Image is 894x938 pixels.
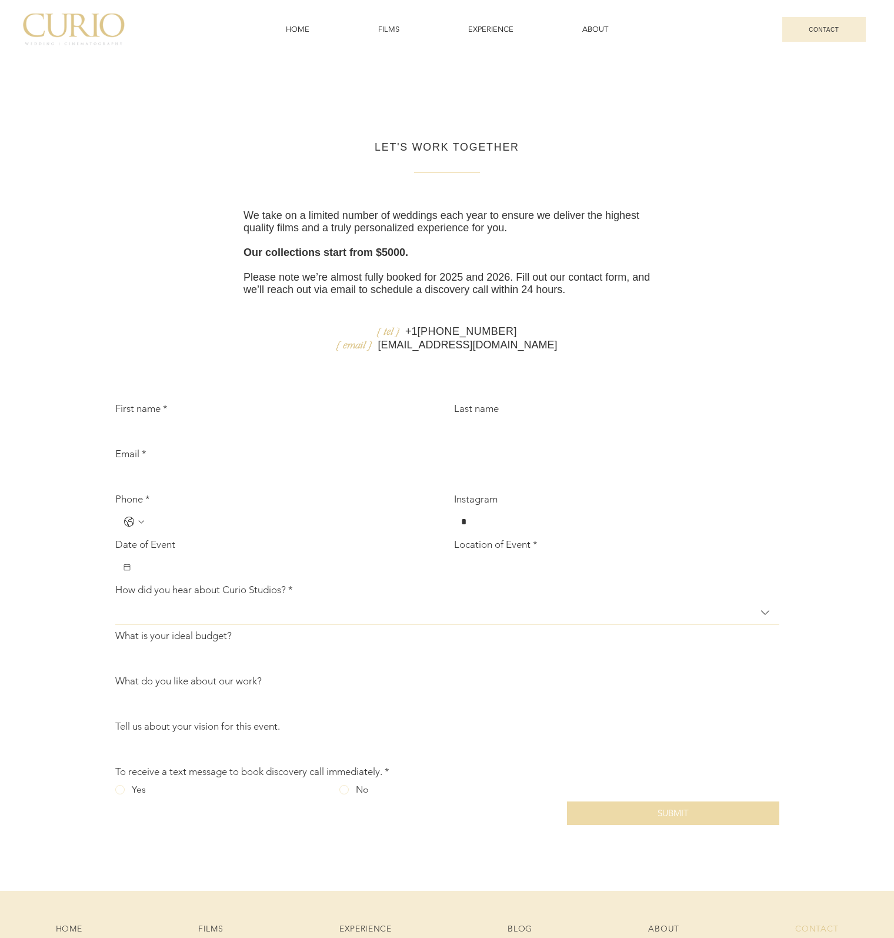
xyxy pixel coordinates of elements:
span: HOME [286,24,309,35]
a: FILMS [346,18,431,41]
button: SUBMIT [567,801,779,825]
label: Last name [454,403,499,415]
input: Email [115,465,772,488]
label: Instagram [454,493,498,505]
label: Phone [115,493,150,505]
label: First name [115,403,168,415]
a: +1[PHONE_NUMBER] [405,325,517,337]
a: [EMAIL_ADDRESS][DOMAIN_NAME] [378,339,557,351]
div: How did you hear about Curio Studios? [115,584,293,596]
a: EXPERIENCE [436,18,546,41]
span: Please note we’re almost fully booked for 2025 and 2026. Fill out our contact form, and we’ll rea... [243,271,650,295]
span: ABOUT [648,923,679,934]
span: BLOG [508,923,532,934]
div: No [356,783,369,797]
span: LET'S WORK TOGETHER [375,141,519,153]
div: Yes [132,783,146,797]
label: Location of Event [454,538,538,551]
input: What do you like about our work? [115,692,772,716]
span: SUBMIT [658,808,689,819]
span: HOME [56,923,82,934]
label: Tell us about your vision for this event. [115,720,280,733]
span: ABOUT [582,24,608,35]
label: What do you like about our work? [115,675,262,687]
label: What is your ideal budget? [115,630,232,642]
span: { tel } [377,324,399,337]
label: Date of Event [115,538,175,551]
button: How did you hear about Curio Studios? [115,601,779,625]
form: Inquiry Form [115,403,779,825]
a: ABOUT [551,18,641,41]
span: CONTACT [809,26,839,33]
button: Date of Event [122,563,132,572]
a: CONTACT [782,17,866,42]
input: Last name [454,420,772,443]
a: HOME [253,18,341,41]
label: Email [115,448,146,460]
button: Phone. Phone. Select a country code [122,515,146,529]
span: We take on a limited number of weddings each year to ensure we deliver the highest quality films ... [243,209,639,234]
input: First name [115,420,433,443]
span: FILMS [198,923,223,934]
input: Tell us about your vision for this event. [115,737,772,761]
input: Instagram [454,510,772,534]
span: Our collections start from $5000. [243,247,408,258]
div: required [115,601,779,625]
input: Phone. Phone [146,510,433,534]
input: Location of Event [454,556,772,579]
span: EXPERIENCE [468,24,513,35]
img: C_Logo.png [23,14,125,46]
span: FILMS [378,24,399,35]
span: CONTACT [795,923,838,934]
span: [PHONE_NUMBER] [417,325,517,337]
nav: Site [253,18,640,41]
div: To receive a text message to book discovery call immediately. [115,766,389,778]
input: What is your ideal budget? [115,647,772,670]
span: { email } [336,338,372,351]
span: EXPERIENCE [339,923,392,934]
